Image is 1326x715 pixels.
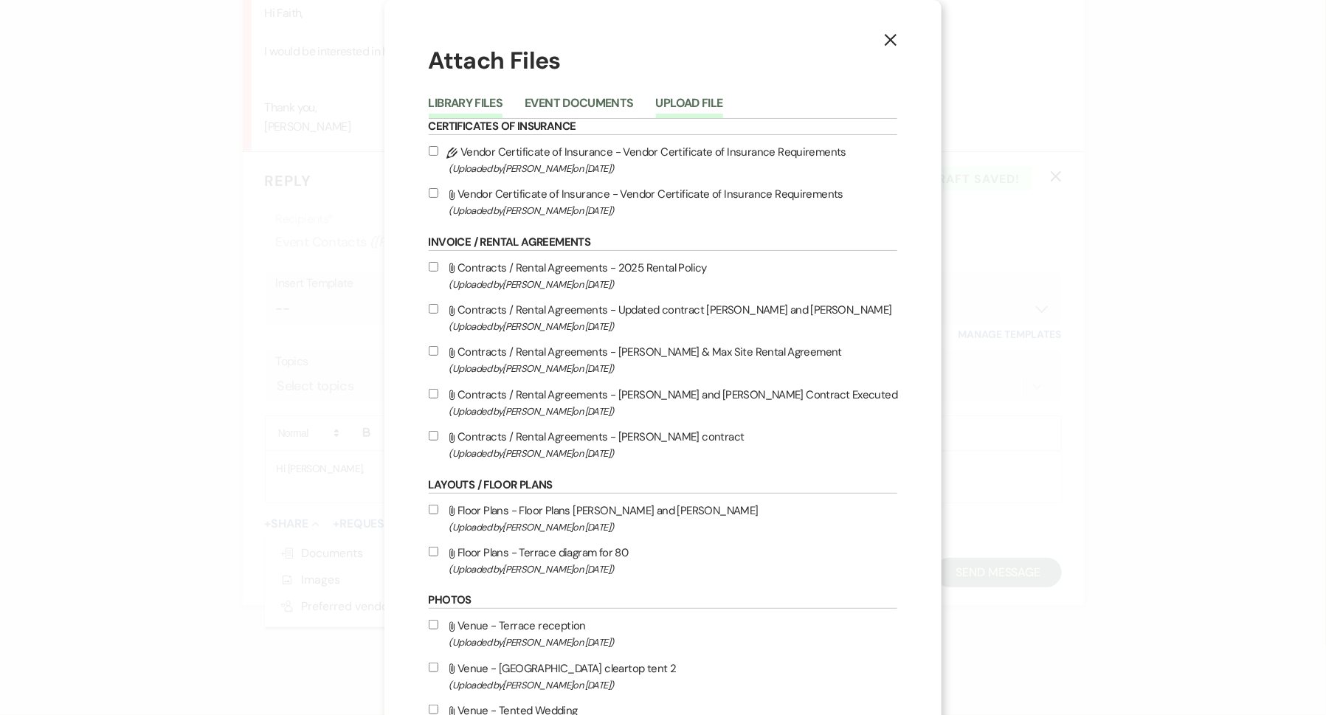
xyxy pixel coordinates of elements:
[449,403,898,420] span: (Uploaded by [PERSON_NAME] on [DATE] )
[429,142,898,177] label: Vendor Certificate of Insurance - Vendor Certificate of Insurance Requirements
[429,620,438,629] input: Venue - Terrace reception(Uploaded by[PERSON_NAME]on [DATE])
[656,97,723,118] button: Upload File
[449,202,898,219] span: (Uploaded by [PERSON_NAME] on [DATE] )
[525,97,633,118] button: Event Documents
[429,593,898,609] h6: Photos
[429,431,438,441] input: Contracts / Rental Agreements - [PERSON_NAME] contract(Uploaded by[PERSON_NAME]on [DATE])
[429,300,898,335] label: Contracts / Rental Agreements - Updated contract [PERSON_NAME] and [PERSON_NAME]
[429,146,438,156] input: Vendor Certificate of Insurance - Vendor Certificate of Insurance Requirements(Uploaded by[PERSON...
[449,276,898,293] span: (Uploaded by [PERSON_NAME] on [DATE] )
[449,318,898,335] span: (Uploaded by [PERSON_NAME] on [DATE] )
[429,44,898,77] h1: Attach Files
[429,188,438,198] input: Vendor Certificate of Insurance - Vendor Certificate of Insurance Requirements(Uploaded by[PERSON...
[429,346,438,356] input: Contracts / Rental Agreements - [PERSON_NAME] & Max Site Rental Agreement(Uploaded by[PERSON_NAME...
[429,97,503,118] button: Library Files
[429,385,898,420] label: Contracts / Rental Agreements - [PERSON_NAME] and [PERSON_NAME] Contract Executed
[429,501,898,536] label: Floor Plans - Floor Plans [PERSON_NAME] and [PERSON_NAME]
[429,304,438,314] input: Contracts / Rental Agreements - Updated contract [PERSON_NAME] and [PERSON_NAME](Uploaded by[PERS...
[429,543,898,578] label: Floor Plans - Terrace diagram for 80
[429,427,898,462] label: Contracts / Rental Agreements - [PERSON_NAME] contract
[449,445,898,462] span: (Uploaded by [PERSON_NAME] on [DATE] )
[429,389,438,398] input: Contracts / Rental Agreements - [PERSON_NAME] and [PERSON_NAME] Contract Executed(Uploaded by[PER...
[429,235,898,251] h6: Invoice / Rental Agreements
[429,184,898,219] label: Vendor Certificate of Insurance - Vendor Certificate of Insurance Requirements
[449,360,898,377] span: (Uploaded by [PERSON_NAME] on [DATE] )
[429,342,898,377] label: Contracts / Rental Agreements - [PERSON_NAME] & Max Site Rental Agreement
[429,119,898,135] h6: Certificates of Insurance
[429,258,898,293] label: Contracts / Rental Agreements - 2025 Rental Policy
[449,160,898,177] span: (Uploaded by [PERSON_NAME] on [DATE] )
[449,561,898,578] span: (Uploaded by [PERSON_NAME] on [DATE] )
[449,634,898,651] span: (Uploaded by [PERSON_NAME] on [DATE] )
[429,477,898,494] h6: Layouts / Floor Plans
[429,547,438,556] input: Floor Plans - Terrace diagram for 80(Uploaded by[PERSON_NAME]on [DATE])
[429,663,438,672] input: Venue - [GEOGRAPHIC_DATA] cleartop tent 2(Uploaded by[PERSON_NAME]on [DATE])
[429,505,438,514] input: Floor Plans - Floor Plans [PERSON_NAME] and [PERSON_NAME](Uploaded by[PERSON_NAME]on [DATE])
[449,677,898,694] span: (Uploaded by [PERSON_NAME] on [DATE] )
[429,616,898,651] label: Venue - Terrace reception
[429,659,898,694] label: Venue - [GEOGRAPHIC_DATA] cleartop tent 2
[429,262,438,272] input: Contracts / Rental Agreements - 2025 Rental Policy(Uploaded by[PERSON_NAME]on [DATE])
[449,519,898,536] span: (Uploaded by [PERSON_NAME] on [DATE] )
[429,705,438,714] input: Venue - Tented Wedding(Uploaded by[PERSON_NAME]on [DATE])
